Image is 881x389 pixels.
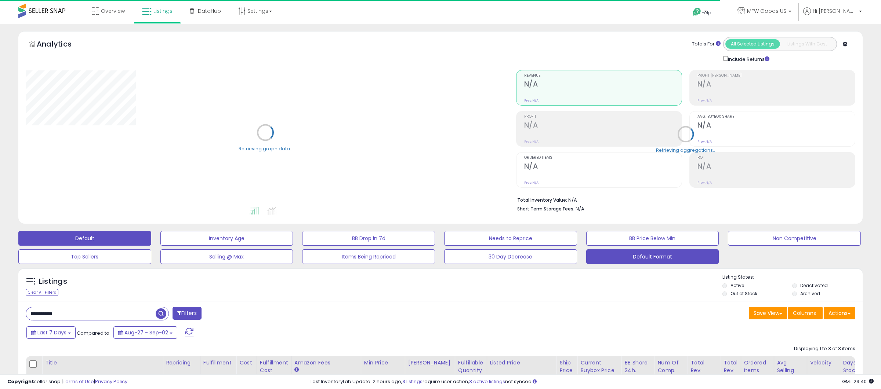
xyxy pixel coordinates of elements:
button: All Selected Listings [725,39,780,49]
h5: Analytics [37,39,86,51]
button: Items Being Repriced [302,249,435,264]
button: Top Sellers [18,249,151,264]
span: MFW Goods US [747,7,786,15]
div: seller snap | | [7,378,127,385]
label: Archived [800,290,820,297]
p: Listing States: [722,274,863,281]
span: Listings [153,7,173,15]
div: Include Returns [718,55,778,63]
button: Listings With Cost [780,39,834,49]
div: [PERSON_NAME] [408,359,452,367]
button: Default Format [586,249,719,264]
div: Ship Price [559,359,574,374]
button: Actions [824,307,855,319]
i: Get Help [692,7,701,16]
div: Days In Stock [843,359,870,374]
a: 3 listings [402,378,423,385]
div: Min Price [364,359,402,367]
span: Hi [PERSON_NAME] [813,7,857,15]
button: BB Price Below Min [586,231,719,246]
span: Help [701,10,711,16]
div: Current Buybox Price [580,359,618,374]
span: Overview [101,7,125,15]
button: BB Drop in 7d [302,231,435,246]
button: Selling @ Max [160,249,293,264]
label: Active [730,282,744,289]
div: Clear All Filters [26,289,58,296]
button: Columns [788,307,823,319]
div: Title [45,359,160,367]
button: Filters [173,307,201,320]
button: Default [18,231,151,246]
div: Fulfillable Quantity [458,359,483,374]
label: Deactivated [800,282,828,289]
span: DataHub [198,7,221,15]
div: Retrieving aggregations.. [656,147,715,153]
div: Fulfillment [203,359,233,367]
span: Aug-27 - Sep-02 [124,329,168,336]
span: Last 7 Days [37,329,66,336]
div: Repricing [166,359,197,367]
div: BB Share 24h. [624,359,651,374]
span: Columns [793,309,816,317]
div: Avg Selling Price [777,359,804,382]
div: Displaying 1 to 3 of 3 items [794,345,855,352]
button: Last 7 Days [26,326,76,339]
a: Help [687,2,726,24]
div: Ordered Items [744,359,771,374]
div: Retrieving graph data.. [239,145,292,152]
div: Listed Price [490,359,553,367]
div: Last InventoryLab Update: 2 hours ago, require user action, not synced. [311,378,874,385]
button: Needs to Reprice [444,231,577,246]
div: Total Rev. Diff. [724,359,737,382]
h5: Listings [39,276,67,287]
div: Num of Comp. [657,359,684,374]
div: Velocity [810,359,837,367]
label: Out of Stock [730,290,757,297]
a: 3 active listings [469,378,505,385]
div: Total Rev. [690,359,717,374]
button: Aug-27 - Sep-02 [113,326,177,339]
div: Fulfillment Cost [260,359,288,374]
span: Compared to: [77,330,110,337]
button: Non Competitive [728,231,861,246]
button: Save View [749,307,787,319]
small: Amazon Fees. [294,367,299,373]
div: Amazon Fees [294,359,358,367]
a: Hi [PERSON_NAME] [803,7,862,24]
span: 2025-09-10 23:40 GMT [842,378,874,385]
div: Totals For [692,41,721,48]
button: Inventory Age [160,231,293,246]
a: Privacy Policy [95,378,127,385]
strong: Copyright [7,378,34,385]
button: 30 Day Decrease [444,249,577,264]
a: Terms of Use [63,378,94,385]
div: Cost [239,359,254,367]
